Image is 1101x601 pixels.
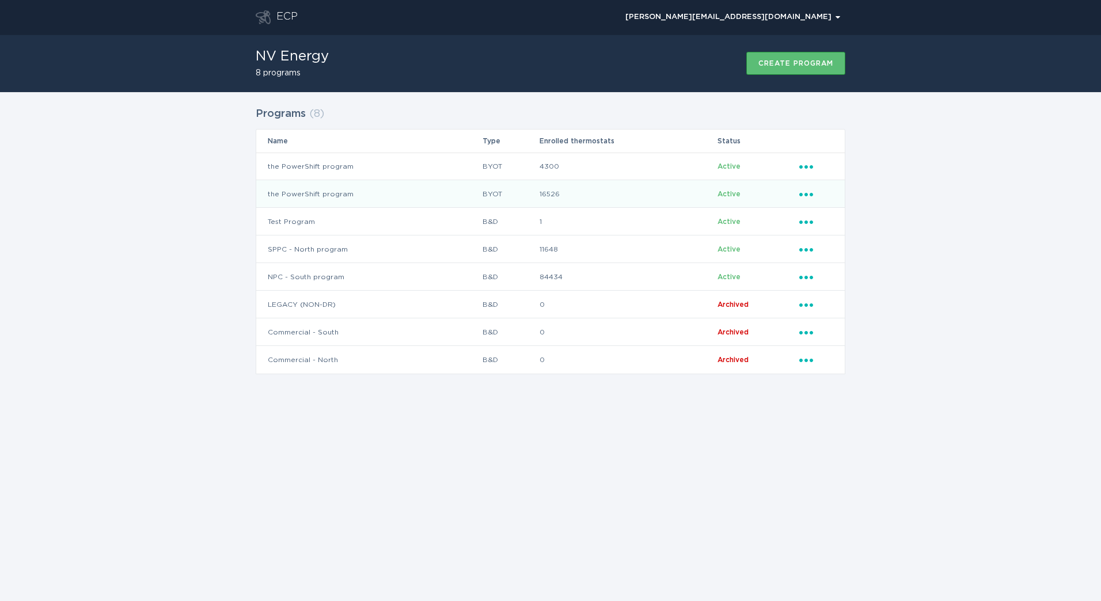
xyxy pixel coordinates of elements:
td: LEGACY (NON-DR) [256,291,482,318]
td: the PowerShift program [256,180,482,208]
span: Archived [717,301,749,308]
tr: 3caaf8c9363d40c086ae71ab552dadaa [256,263,845,291]
tr: 1fc7cf08bae64b7da2f142a386c1aedb [256,153,845,180]
h2: Programs [256,104,306,124]
span: Archived [717,356,749,363]
td: 0 [539,318,717,346]
td: BYOT [482,180,539,208]
button: Open user account details [620,9,845,26]
td: B&D [482,291,539,318]
tr: 5753eebfd0614e638d7531d13116ea0c [256,346,845,374]
span: Active [717,273,741,280]
th: Status [717,130,799,153]
div: Popover menu [799,243,833,256]
td: BYOT [482,153,539,180]
span: Active [717,191,741,197]
span: ( 8 ) [309,109,324,119]
td: 0 [539,346,717,374]
tr: 3428cbea457e408cb7b12efa83831df3 [256,180,845,208]
h1: NV Energy [256,50,329,63]
tr: a03e689f29a4448196f87c51a80861dc [256,235,845,263]
td: 11648 [539,235,717,263]
tr: 6ad4089a9ee14ed3b18f57c3ec8b7a15 [256,291,845,318]
td: Commercial - South [256,318,482,346]
td: Commercial - North [256,346,482,374]
button: Go to dashboard [256,10,271,24]
button: Create program [746,52,845,75]
div: Popover menu [799,160,833,173]
div: Popover menu [799,326,833,338]
div: Popover menu [620,9,845,26]
div: Popover menu [799,188,833,200]
td: 1 [539,208,717,235]
div: Popover menu [799,271,833,283]
td: B&D [482,208,539,235]
td: the PowerShift program [256,153,482,180]
span: Archived [717,329,749,336]
div: Popover menu [799,353,833,366]
div: Popover menu [799,215,833,228]
td: 4300 [539,153,717,180]
td: 16526 [539,180,717,208]
td: 84434 [539,263,717,291]
h2: 8 programs [256,69,329,77]
span: Active [717,218,741,225]
div: [PERSON_NAME][EMAIL_ADDRESS][DOMAIN_NAME] [625,14,840,21]
td: SPPC - North program [256,235,482,263]
td: B&D [482,235,539,263]
div: ECP [276,10,298,24]
tr: d4842dc55873476caf04843bf39dc303 [256,318,845,346]
td: 0 [539,291,717,318]
div: Popover menu [799,298,833,311]
td: NPC - South program [256,263,482,291]
th: Enrolled thermostats [539,130,717,153]
tr: 1d15b189bb4841f7a0043e8dad5f5fb7 [256,208,845,235]
td: B&D [482,263,539,291]
th: Name [256,130,482,153]
span: Active [717,246,741,253]
td: Test Program [256,208,482,235]
td: B&D [482,346,539,374]
th: Type [482,130,539,153]
td: B&D [482,318,539,346]
tr: Table Headers [256,130,845,153]
div: Create program [758,60,833,67]
span: Active [717,163,741,170]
